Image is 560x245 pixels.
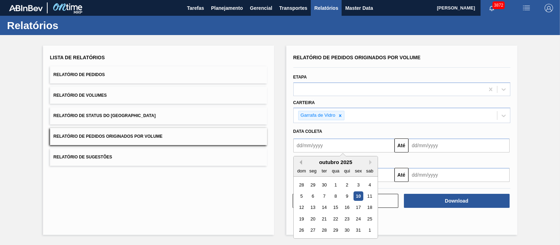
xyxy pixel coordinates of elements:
div: Choose sábado, 25 de outubro de 2025 [365,214,374,224]
input: dd/mm/yyyy [408,168,510,182]
div: outubro 2025 [294,159,378,165]
button: Relatório de Sugestões [50,149,267,166]
input: dd/mm/yyyy [408,138,510,152]
div: qua [331,166,340,176]
input: dd/mm/yyyy [293,138,394,152]
div: Choose segunda-feira, 27 de outubro de 2025 [308,226,317,235]
div: Choose sexta-feira, 31 de outubro de 2025 [353,226,363,235]
button: Previous Month [297,160,302,165]
div: Choose sexta-feira, 24 de outubro de 2025 [353,214,363,224]
div: Choose domingo, 12 de outubro de 2025 [297,203,306,212]
div: Choose sábado, 1 de novembro de 2025 [365,226,374,235]
div: Choose domingo, 19 de outubro de 2025 [297,214,306,224]
span: Relatório de Pedidos Originados por Volume [293,55,421,60]
div: Choose terça-feira, 28 de outubro de 2025 [319,226,329,235]
span: Tarefas [187,4,204,12]
button: Limpar [293,194,398,208]
span: Relatórios [314,4,338,12]
label: Carteira [293,100,315,105]
span: Lista de Relatórios [50,55,105,60]
div: Choose domingo, 28 de setembro de 2025 [297,180,306,190]
span: Relatório de Volumes [54,93,107,98]
button: Relatório de Pedidos Originados por Volume [50,128,267,145]
div: Choose segunda-feira, 13 de outubro de 2025 [308,203,317,212]
div: Choose quinta-feira, 16 de outubro de 2025 [342,203,351,212]
div: Choose quarta-feira, 8 de outubro de 2025 [331,191,340,201]
button: Download [404,194,510,208]
div: Choose quinta-feira, 23 de outubro de 2025 [342,214,351,224]
div: Choose quinta-feira, 9 de outubro de 2025 [342,191,351,201]
div: seg [308,166,317,176]
span: Gerencial [250,4,272,12]
h1: Relatórios [7,21,131,29]
img: Logout [545,4,553,12]
div: Choose terça-feira, 21 de outubro de 2025 [319,214,329,224]
div: month 2025-10 [296,179,375,236]
div: Choose sábado, 18 de outubro de 2025 [365,203,374,212]
div: Choose domingo, 26 de outubro de 2025 [297,226,306,235]
span: 3872 [492,1,505,9]
div: Choose segunda-feira, 29 de setembro de 2025 [308,180,317,190]
button: Relatório de Pedidos [50,66,267,83]
div: Choose sexta-feira, 17 de outubro de 2025 [353,203,363,212]
div: sex [353,166,363,176]
div: Choose sábado, 4 de outubro de 2025 [365,180,374,190]
span: Transportes [279,4,307,12]
div: Choose quarta-feira, 15 de outubro de 2025 [331,203,340,212]
span: Relatório de Pedidos [54,72,105,77]
div: Choose quarta-feira, 22 de outubro de 2025 [331,214,340,224]
img: userActions [522,4,531,12]
div: Choose quarta-feira, 1 de outubro de 2025 [331,180,340,190]
span: Planejamento [211,4,243,12]
div: Choose sexta-feira, 10 de outubro de 2025 [353,191,363,201]
div: Choose sexta-feira, 3 de outubro de 2025 [353,180,363,190]
button: Até [394,138,408,152]
div: Choose sábado, 11 de outubro de 2025 [365,191,374,201]
span: Master Data [345,4,373,12]
div: Choose terça-feira, 7 de outubro de 2025 [319,191,329,201]
button: Relatório de Volumes [50,87,267,104]
div: Choose segunda-feira, 6 de outubro de 2025 [308,191,317,201]
div: Garrafa de Vidro [299,111,337,120]
div: qui [342,166,351,176]
div: sab [365,166,374,176]
div: Choose terça-feira, 30 de setembro de 2025 [319,180,329,190]
button: Notificações [481,3,503,13]
button: Next Month [369,160,374,165]
div: dom [297,166,306,176]
button: Relatório de Status do [GEOGRAPHIC_DATA] [50,107,267,124]
div: Choose segunda-feira, 20 de outubro de 2025 [308,214,317,224]
div: Choose quinta-feira, 30 de outubro de 2025 [342,226,351,235]
div: Choose domingo, 5 de outubro de 2025 [297,191,306,201]
div: Choose quinta-feira, 2 de outubro de 2025 [342,180,351,190]
button: Até [394,168,408,182]
span: Relatório de Status do [GEOGRAPHIC_DATA] [54,113,156,118]
div: Choose quarta-feira, 29 de outubro de 2025 [331,226,340,235]
span: Relatório de Sugestões [54,155,112,159]
span: Relatório de Pedidos Originados por Volume [54,134,163,139]
div: Choose terça-feira, 14 de outubro de 2025 [319,203,329,212]
span: Data coleta [293,129,322,134]
div: ter [319,166,329,176]
img: TNhmsLtSVTkK8tSr43FrP2fwEKptu5GPRR3wAAAABJRU5ErkJggg== [9,5,43,11]
label: Etapa [293,75,307,80]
